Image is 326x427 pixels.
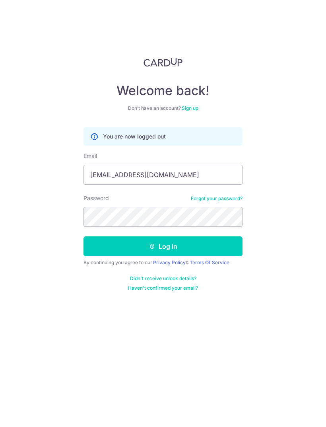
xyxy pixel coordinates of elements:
[191,195,243,202] a: Forgot your password?
[130,275,196,282] a: Didn't receive unlock details?
[128,285,198,291] a: Haven't confirmed your email?
[83,259,243,266] div: By continuing you agree to our &
[103,133,166,140] p: You are now logged out
[190,259,229,265] a: Terms Of Service
[83,152,97,160] label: Email
[83,165,243,185] input: Enter your Email
[83,83,243,99] h4: Welcome back!
[153,259,186,265] a: Privacy Policy
[83,236,243,256] button: Log in
[182,105,198,111] a: Sign up
[144,57,182,67] img: CardUp Logo
[83,194,109,202] label: Password
[83,105,243,111] div: Don’t have an account?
